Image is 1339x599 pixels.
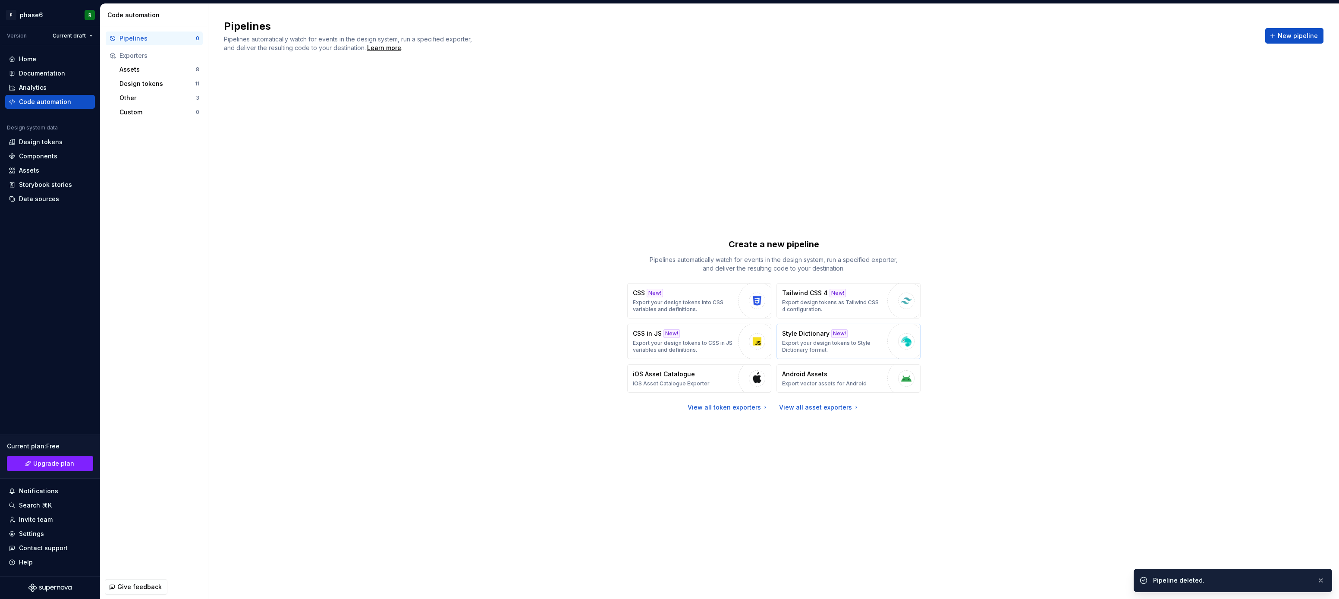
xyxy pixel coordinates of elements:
button: Notifications [5,484,95,498]
div: Exporters [119,51,199,60]
div: phase6 [20,11,43,19]
div: Design tokens [19,138,63,146]
p: Export design tokens as Tailwind CSS 4 configuration. [782,299,883,313]
button: Android AssetsExport vector assets for Android [776,364,921,393]
div: Data sources [19,195,59,203]
div: New! [831,329,848,338]
span: New pipeline [1278,32,1318,40]
div: 11 [195,80,199,87]
div: Settings [19,530,44,538]
div: New! [647,289,663,297]
a: Settings [5,527,95,541]
div: Pipeline deleted. [1153,576,1310,585]
button: Style DictionaryNew!Export your design tokens to Style Dictionary format. [776,324,921,359]
p: iOS Asset Catalogue Exporter [633,380,710,387]
button: Other3 [116,91,203,105]
div: Assets [119,65,196,74]
div: Custom [119,108,196,117]
div: Assets [19,166,39,175]
a: Components [5,149,95,163]
div: Current plan : Free [7,442,93,451]
div: Analytics [19,83,47,92]
span: . [366,45,402,51]
a: Code automation [5,95,95,109]
button: Design tokens11 [116,77,203,91]
div: Storybook stories [19,180,72,189]
div: Contact support [19,544,68,552]
a: Documentation [5,66,95,80]
button: CSSNew!Export your design tokens into CSS variables and definitions. [627,283,771,318]
span: Pipelines automatically watch for events in the design system, run a specified exporter, and deli... [224,35,474,51]
button: Tailwind CSS 4New!Export design tokens as Tailwind CSS 4 configuration. [776,283,921,318]
button: Custom0 [116,105,203,119]
button: Pipelines0 [106,32,203,45]
p: Style Dictionary [782,329,830,338]
button: Assets8 [116,63,203,76]
p: Pipelines automatically watch for events in the design system, run a specified exporter, and deli... [644,255,903,273]
span: Upgrade plan [33,459,74,468]
span: Give feedback [117,583,162,591]
div: R [88,12,91,19]
div: Documentation [19,69,65,78]
p: Export your design tokens into CSS variables and definitions. [633,299,734,313]
svg: Supernova Logo [28,583,72,592]
a: Assets [5,164,95,177]
div: New! [830,289,846,297]
button: Search ⌘K [5,498,95,512]
p: Export your design tokens to Style Dictionary format. [782,340,883,353]
button: Help [5,555,95,569]
div: Components [19,152,57,161]
a: Invite team [5,513,95,526]
button: iOS Asset CatalogueiOS Asset Catalogue Exporter [627,364,771,393]
button: Upgrade plan [7,456,93,471]
div: 0 [196,35,199,42]
p: Export vector assets for Android [782,380,867,387]
button: Give feedback [105,579,167,595]
p: CSS in JS [633,329,662,338]
p: CSS [633,289,645,297]
div: 3 [196,95,199,101]
div: Invite team [19,515,53,524]
span: Current draft [53,32,86,39]
p: Create a new pipeline [729,238,819,250]
div: Version [7,32,27,39]
a: Home [5,52,95,66]
a: Learn more [367,44,401,52]
a: View all token exporters [688,403,769,412]
div: Notifications [19,487,58,495]
div: Help [19,558,33,567]
button: Contact support [5,541,95,555]
a: Analytics [5,81,95,95]
p: iOS Asset Catalogue [633,370,695,378]
div: Search ⌘K [19,501,52,510]
p: Tailwind CSS 4 [782,289,828,297]
div: Other [119,94,196,102]
div: P [6,10,16,20]
button: New pipeline [1265,28,1323,44]
h2: Pipelines [224,19,1255,33]
a: View all asset exporters [779,403,860,412]
div: 0 [196,109,199,116]
div: Design system data [7,124,58,131]
div: Code automation [19,98,71,106]
a: Storybook stories [5,178,95,192]
a: Data sources [5,192,95,206]
div: 8 [196,66,199,73]
p: Android Assets [782,370,827,378]
a: Design tokens [5,135,95,149]
button: Current draft [49,30,97,42]
div: Home [19,55,36,63]
div: Code automation [107,11,204,19]
div: Design tokens [119,79,195,88]
button: CSS in JSNew!Export your design tokens to CSS in JS variables and definitions. [627,324,771,359]
p: Export your design tokens to CSS in JS variables and definitions. [633,340,734,353]
div: New! [663,329,680,338]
